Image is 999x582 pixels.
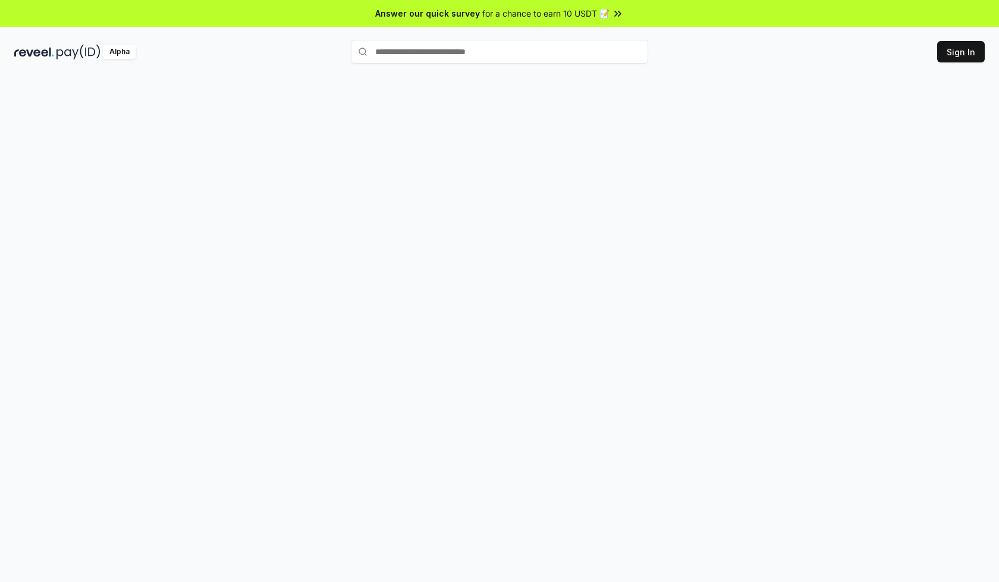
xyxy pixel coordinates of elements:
[56,45,100,59] img: pay_id
[482,7,610,20] span: for a chance to earn 10 USDT 📝
[14,45,54,59] img: reveel_dark
[375,7,480,20] span: Answer our quick survey
[103,45,136,59] div: Alpha
[937,41,985,62] button: Sign In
